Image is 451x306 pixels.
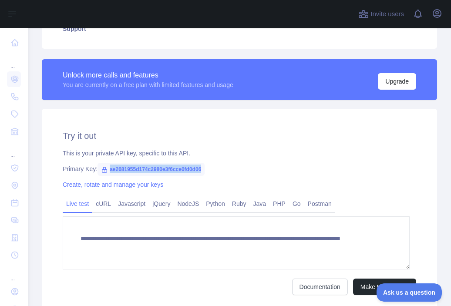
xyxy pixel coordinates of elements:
a: cURL [92,197,114,211]
a: jQuery [149,197,174,211]
a: Postman [304,197,335,211]
a: PHP [269,197,289,211]
span: Invite users [370,9,404,19]
div: Unlock more calls and features [63,70,233,81]
a: Support [52,19,427,38]
a: Ruby [229,197,250,211]
button: Upgrade [378,73,416,90]
a: NodeJS [174,197,202,211]
a: Go [289,197,304,211]
button: Invite users [357,7,406,21]
div: ... [7,52,21,70]
a: Javascript [114,197,149,211]
div: This is your private API key, specific to this API. [63,149,416,158]
iframe: Toggle Customer Support [377,283,442,302]
a: Create, rotate and manage your keys [63,181,163,188]
div: Primary Key: [63,165,416,173]
a: Python [202,197,229,211]
button: Make test request [353,279,416,295]
span: ae2681955d174c2980e3f6cce0fd0d06 [98,163,205,176]
div: ... [7,265,21,282]
a: Live test [63,197,92,211]
a: Java [250,197,270,211]
h2: Try it out [63,130,416,142]
div: ... [7,141,21,158]
a: Documentation [292,279,348,295]
div: You are currently on a free plan with limited features and usage [63,81,233,89]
